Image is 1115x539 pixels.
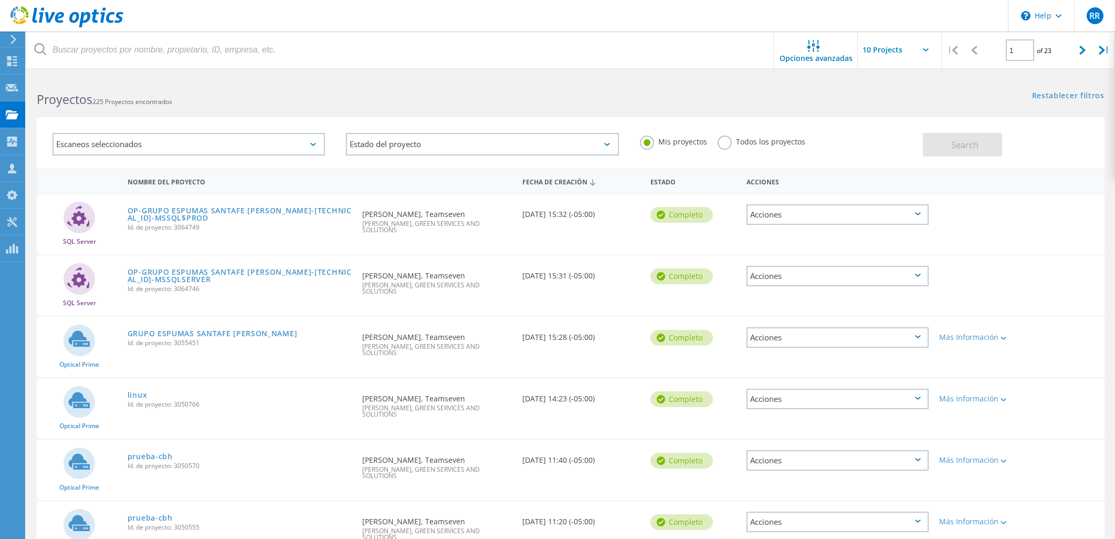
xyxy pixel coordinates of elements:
[1021,11,1030,20] svg: \n
[650,453,713,469] div: completo
[1037,46,1051,55] span: of 23
[746,512,928,532] div: Acciones
[640,136,707,146] label: Mis proyectos
[37,91,92,108] b: Proyectos
[128,524,352,531] span: Id. de proyecto: 3050555
[52,133,325,156] div: Escaneos seleccionados
[59,423,99,429] span: Optical Prime
[128,453,173,460] a: prueba-cbh
[63,300,96,306] span: SQL Server
[357,255,517,305] div: [PERSON_NAME], Teamseven
[128,463,352,469] span: Id. de proyecto: 3050570
[128,514,173,522] a: prueba-cbh
[942,32,963,69] div: |
[362,467,512,479] span: [PERSON_NAME], GREEN SERVICES AND SOLUTIONS
[128,224,352,231] span: Id. de proyecto: 3064749
[59,361,99,368] span: Optical Prime
[746,327,928,348] div: Acciones
[10,22,123,29] a: Live Optics Dashboard
[517,194,645,229] div: [DATE] 15:32 (-05:00)
[128,207,352,222] a: OP-GRUPO ESPUMAS SANTAFE [PERSON_NAME]-[TECHNICAL_ID]-MSSQL$PROD
[951,139,979,151] span: Search
[746,450,928,471] div: Acciones
[128,340,352,346] span: Id. de proyecto: 3055451
[128,286,352,292] span: Id. de proyecto: 3064746
[746,266,928,286] div: Acciones
[362,344,512,356] span: [PERSON_NAME], GREEN SERVICES AND SOLUTIONS
[650,207,713,223] div: completo
[517,378,645,413] div: [DATE] 14:23 (-05:00)
[128,401,352,408] span: Id. de proyecto: 3050766
[63,239,96,245] span: SQL Server
[741,171,933,191] div: Acciones
[357,378,517,428] div: [PERSON_NAME], Teamseven
[517,501,645,536] div: [DATE] 11:20 (-05:00)
[357,194,517,244] div: [PERSON_NAME], Teamseven
[1093,32,1115,69] div: |
[645,171,741,191] div: Estado
[939,334,1014,341] div: Más Información
[650,514,713,530] div: completo
[1089,12,1100,20] span: RR
[517,440,645,474] div: [DATE] 11:40 (-05:00)
[357,317,517,367] div: [PERSON_NAME], Teamseven
[517,255,645,290] div: [DATE] 15:31 (-05:00)
[357,440,517,490] div: [PERSON_NAME], Teamseven
[59,484,99,491] span: Optical Prime
[746,389,928,409] div: Acciones
[128,330,298,337] a: GRUPO ESPUMAS SANTAFE [PERSON_NAME]
[746,204,928,225] div: Acciones
[128,268,352,283] a: OP-GRUPO ESPUMAS SANTAFE [PERSON_NAME]-[TECHNICAL_ID]-MSSQLSERVER
[939,518,1014,525] div: Más Información
[923,133,1002,157] button: Search
[650,391,713,407] div: completo
[517,171,645,191] div: Fecha de creación
[718,136,805,146] label: Todos los proyectos
[517,317,645,351] div: [DATE] 15:28 (-05:00)
[650,268,713,284] div: completo
[26,32,774,68] input: Buscar proyectos por nombre, propietario, ID, empresa, etc.
[650,330,713,346] div: completo
[939,457,1014,464] div: Más Información
[92,97,172,106] span: 225 Proyectos encontrados
[122,171,357,191] div: Nombre del proyecto
[362,405,512,418] span: [PERSON_NAME], GREEN SERVICES AND SOLUTIONS
[362,221,512,233] span: [PERSON_NAME], GREEN SERVICES AND SOLUTIONS
[939,395,1014,402] div: Más Información
[1032,92,1105,101] a: Restablecer filtros
[780,55,853,62] span: Opciones avanzadas
[128,391,148,399] a: linux
[346,133,618,156] div: Estado del proyecto
[362,282,512,295] span: [PERSON_NAME], GREEN SERVICES AND SOLUTIONS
